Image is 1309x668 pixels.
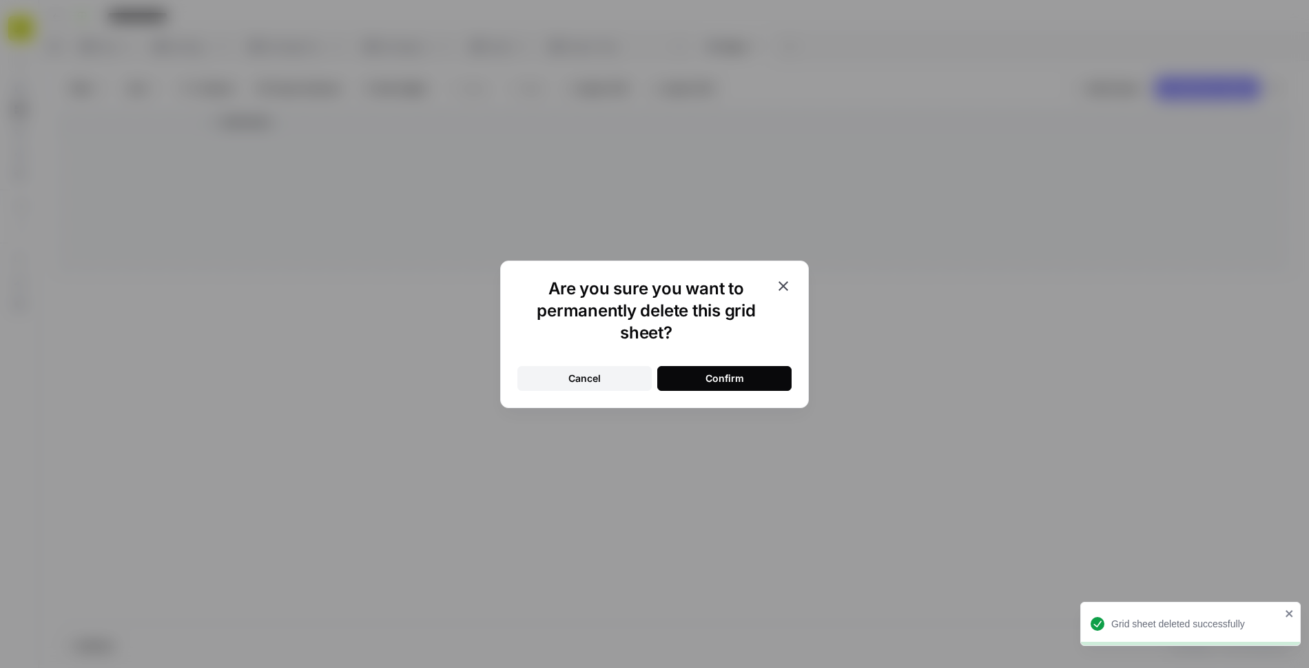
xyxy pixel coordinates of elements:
button: Confirm [657,366,792,391]
button: Cancel [517,366,652,391]
div: Confirm [705,372,744,385]
div: Grid sheet deleted successfully [1111,617,1281,631]
h1: Are you sure you want to permanently delete this grid sheet? [517,278,775,344]
button: close [1285,608,1295,619]
div: Cancel [568,372,601,385]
